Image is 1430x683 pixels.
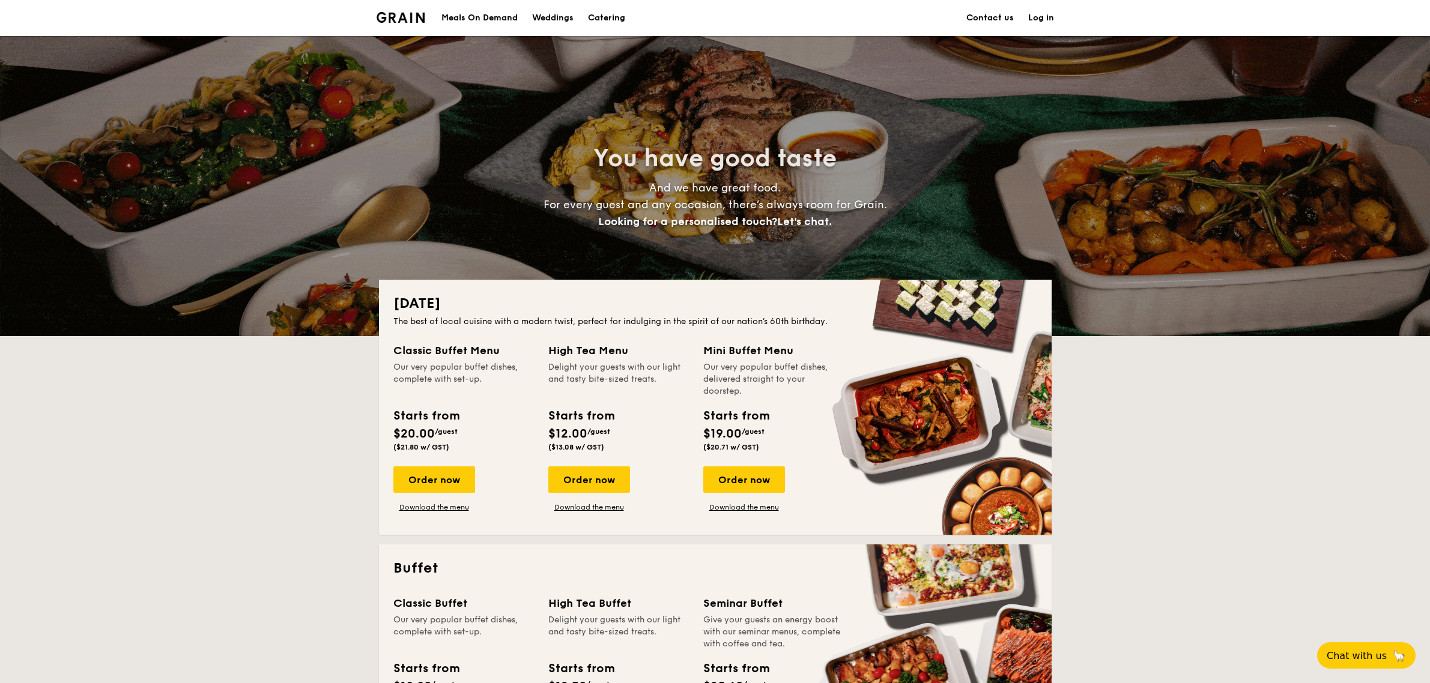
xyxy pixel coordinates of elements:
[393,361,534,397] div: Our very popular buffet dishes, complete with set-up.
[703,342,844,359] div: Mini Buffet Menu
[548,595,689,612] div: High Tea Buffet
[703,502,785,512] a: Download the menu
[548,614,689,650] div: Delight your guests with our light and tasty bite-sized treats.
[703,443,759,451] span: ($20.71 w/ GST)
[703,614,844,650] div: Give your guests an energy boost with our seminar menus, complete with coffee and tea.
[548,466,630,493] div: Order now
[393,342,534,359] div: Classic Buffet Menu
[548,361,689,397] div: Delight your guests with our light and tasty bite-sized treats.
[393,407,459,425] div: Starts from
[703,361,844,397] div: Our very popular buffet dishes, delivered straight to your doorstep.
[393,466,475,493] div: Order now
[548,407,614,425] div: Starts from
[593,144,837,173] span: You have good taste
[393,427,435,441] span: $20.00
[587,427,610,436] span: /guest
[703,427,742,441] span: $19.00
[777,215,832,228] span: Let's chat.
[377,12,425,23] img: Grain
[377,12,425,23] a: Logotype
[1327,650,1387,661] span: Chat with us
[548,427,587,441] span: $12.00
[393,660,459,678] div: Starts from
[598,215,777,228] span: Looking for a personalised touch?
[393,316,1037,328] div: The best of local cuisine with a modern twist, perfect for indulging in the spirit of our nation’...
[703,466,785,493] div: Order now
[393,614,534,650] div: Our very popular buffet dishes, complete with set-up.
[548,342,689,359] div: High Tea Menu
[393,595,534,612] div: Classic Buffet
[548,660,614,678] div: Starts from
[742,427,765,436] span: /guest
[703,660,769,678] div: Starts from
[1392,649,1406,663] span: 🦙
[703,407,769,425] div: Starts from
[393,502,475,512] a: Download the menu
[548,443,604,451] span: ($13.08 w/ GST)
[393,559,1037,578] h2: Buffet
[544,181,887,228] span: And we have great food. For every guest and any occasion, there’s always room for Grain.
[393,443,449,451] span: ($21.80 w/ GST)
[703,595,844,612] div: Seminar Buffet
[435,427,458,436] span: /guest
[393,294,1037,313] h2: [DATE]
[1317,642,1416,669] button: Chat with us🦙
[548,502,630,512] a: Download the menu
